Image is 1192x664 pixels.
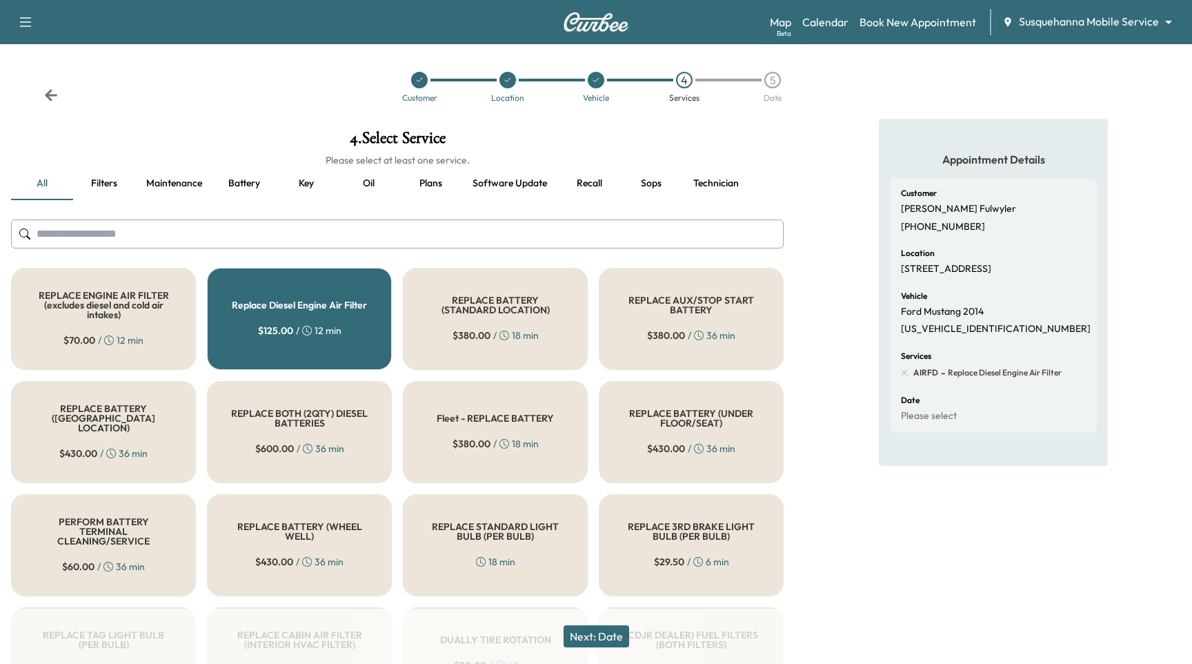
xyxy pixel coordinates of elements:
div: / 36 min [62,560,145,574]
h5: REPLACE BOTH (2QTY) DIESEL BATTERIES [230,409,369,428]
img: Curbee Logo [563,12,629,32]
div: Services [669,94,699,102]
div: / 18 min [453,437,539,451]
h6: Date [901,396,920,404]
h5: REPLACE BATTERY ([GEOGRAPHIC_DATA] LOCATION) [34,404,173,433]
span: $ 430.00 [59,447,97,460]
div: / 12 min [258,324,341,338]
div: 4 [676,72,693,88]
div: 18 min [476,555,515,569]
div: / 6 min [654,555,729,569]
button: Sops [620,167,682,200]
h6: Customer [901,189,937,197]
span: $ 70.00 [63,333,95,347]
div: / 36 min [59,447,148,460]
span: Susquehanna Mobile Service [1019,14,1159,30]
span: $ 430.00 [255,555,293,569]
a: Book New Appointment [860,14,976,30]
p: [PHONE_NUMBER] [901,221,985,233]
h6: Services [901,352,931,360]
p: [PERSON_NAME] Fulwyler [901,203,1016,215]
h5: REPLACE BATTERY (STANDARD LOCATION) [426,295,565,315]
span: $ 125.00 [258,324,293,338]
h5: REPLACE BATTERY (UNDER FLOOR/SEAT) [622,409,761,428]
div: / 12 min [63,333,143,347]
button: Oil [337,167,399,200]
button: Software update [461,167,558,200]
a: Calendar [802,14,848,30]
span: $ 60.00 [62,560,95,574]
div: Customer [402,94,437,102]
h5: Replace Diesel Engine Air Filter [232,300,367,310]
div: / 36 min [255,555,344,569]
h5: PERFORM BATTERY TERMINAL CLEANING/SERVICE [34,517,173,546]
span: - [938,366,945,380]
span: $ 600.00 [255,442,294,456]
div: basic tabs example [11,167,784,200]
div: / 36 min [647,329,735,342]
span: $ 380.00 [453,437,490,451]
div: Beta [777,28,791,39]
h5: REPLACE AUX/STOP START BATTERY [622,295,761,315]
button: Plans [399,167,461,200]
span: Replace Diesel Engine Air Filter [945,367,1062,378]
button: Filters [73,167,135,200]
h6: Location [901,249,935,257]
h5: REPLACE 3RD BRAKE LIGHT BULB (PER BULB) [622,522,761,541]
div: / 36 min [255,442,344,456]
h6: Vehicle [901,292,927,300]
button: Battery [213,167,275,200]
h5: Fleet - REPLACE BATTERY [437,413,554,423]
p: [STREET_ADDRESS] [901,263,991,275]
h5: REPLACE BATTERY (WHEEL WELL) [230,522,369,541]
div: Date [764,94,782,102]
span: AIRFD [913,367,938,378]
p: Ford Mustang 2014 [901,306,984,318]
span: $ 380.00 [453,329,490,342]
div: / 18 min [453,329,539,342]
div: Vehicle [583,94,609,102]
h1: 4 . Select Service [11,130,784,153]
button: Maintenance [135,167,213,200]
div: Location [491,94,524,102]
h6: Please select at least one service. [11,153,784,167]
div: / 36 min [647,442,735,456]
div: Back [44,88,58,102]
a: MapBeta [770,14,791,30]
h5: REPLACE ENGINE AIR FILTER (excludes diesel and cold air intakes) [34,291,173,320]
button: all [11,167,73,200]
p: [US_VEHICLE_IDENTIFICATION_NUMBER] [901,323,1091,335]
h5: REPLACE STANDARD LIGHT BULB (PER BULB) [426,522,565,541]
span: $ 380.00 [647,329,685,342]
button: Technician [682,167,750,200]
div: 5 [764,72,781,88]
button: Key [275,167,337,200]
p: Please select [901,410,957,422]
h5: Appointment Details [890,152,1097,167]
button: Next: Date [564,625,629,647]
span: $ 430.00 [647,442,685,456]
button: Recall [558,167,620,200]
span: $ 29.50 [654,555,684,569]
